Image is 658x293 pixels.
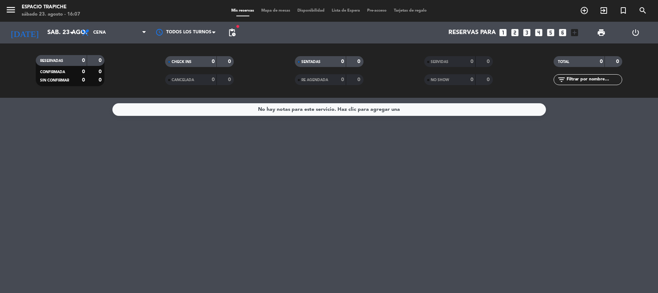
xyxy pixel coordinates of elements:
i: arrow_drop_down [67,28,76,37]
strong: 0 [99,69,103,74]
strong: 0 [228,59,232,64]
strong: 0 [470,59,473,64]
strong: 0 [99,58,103,63]
i: power_settings_new [631,28,640,37]
div: sábado 23. agosto - 16:07 [22,11,80,18]
span: SERVIDAS [431,60,448,64]
i: looks_4 [534,28,543,37]
span: fiber_manual_record [236,24,240,29]
span: RE AGENDADA [301,78,328,82]
strong: 0 [212,59,215,64]
span: CHECK INS [172,60,192,64]
span: SIN CONFIRMAR [40,79,69,82]
strong: 0 [341,77,344,82]
span: RESERVADAS [40,59,63,63]
div: Espacio Trapiche [22,4,80,11]
strong: 0 [600,59,603,64]
i: looks_3 [522,28,532,37]
strong: 0 [82,69,85,74]
i: exit_to_app [599,6,608,15]
span: TOTAL [558,60,569,64]
span: Tarjetas de regalo [390,9,430,13]
input: Filtrar por nombre... [566,76,622,84]
span: Mapa de mesas [258,9,294,13]
span: Reservas para [448,29,496,36]
span: Pre-acceso [364,9,390,13]
span: NO SHOW [431,78,449,82]
span: Mis reservas [228,9,258,13]
span: SENTADAS [301,60,321,64]
i: turned_in_not [619,6,628,15]
strong: 0 [487,77,491,82]
span: Cena [93,30,106,35]
strong: 0 [470,77,473,82]
strong: 0 [228,77,232,82]
strong: 0 [341,59,344,64]
span: pending_actions [228,28,236,37]
i: add_circle_outline [580,6,589,15]
strong: 0 [616,59,620,64]
span: CONFIRMADA [40,70,65,74]
i: filter_list [557,75,566,84]
strong: 0 [212,77,215,82]
i: looks_one [498,28,508,37]
strong: 0 [82,78,85,83]
span: Disponibilidad [294,9,328,13]
span: print [597,28,606,37]
strong: 0 [487,59,491,64]
i: menu [5,4,16,15]
strong: 0 [82,58,85,63]
i: search [638,6,647,15]
strong: 0 [357,59,362,64]
i: looks_two [510,28,520,37]
strong: 0 [357,77,362,82]
i: looks_6 [558,28,567,37]
i: [DATE] [5,25,44,41]
span: CANCELADA [172,78,194,82]
strong: 0 [99,78,103,83]
i: looks_5 [546,28,555,37]
span: Lista de Espera [328,9,364,13]
i: add_box [570,28,579,37]
div: No hay notas para este servicio. Haz clic para agregar una [258,105,400,114]
div: LOG OUT [618,22,653,43]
